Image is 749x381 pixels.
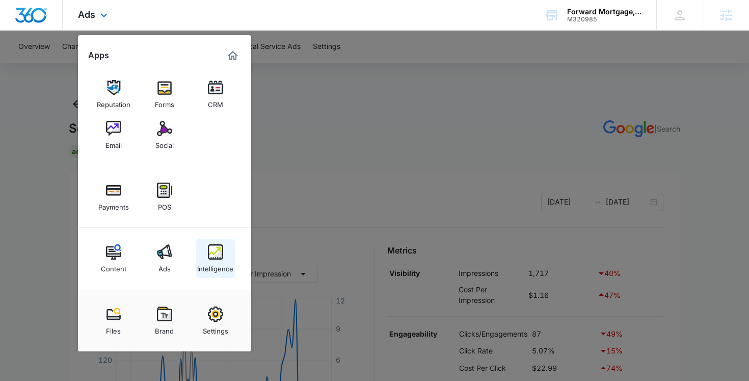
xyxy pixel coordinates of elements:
div: POS [158,198,171,211]
div: Social [155,136,174,149]
a: Social [145,116,184,155]
a: Ads [145,239,184,278]
a: CRM [196,75,235,114]
img: website_grey.svg [16,27,24,35]
div: Brand [155,322,174,335]
img: tab_domain_overview_orange.svg [28,59,36,67]
div: CRM [208,95,223,109]
div: Domain: [DOMAIN_NAME] [26,27,112,35]
a: Forms [145,75,184,114]
div: Domain Overview [39,60,91,67]
div: Files [106,322,121,335]
div: account id [567,16,641,23]
a: Email [94,116,133,155]
a: Marketing 360® Dashboard [225,47,241,64]
div: Keywords by Traffic [113,60,172,67]
div: Forms [155,95,174,109]
div: Payments [98,198,129,211]
span: Ads [78,9,95,20]
div: Intelligence [197,260,233,273]
a: Payments [94,177,133,216]
a: Reputation [94,75,133,114]
div: account name [567,8,641,16]
img: logo_orange.svg [16,16,24,24]
a: Content [94,239,133,278]
div: Content [101,260,126,273]
img: tab_keywords_by_traffic_grey.svg [101,59,110,67]
a: Files [94,301,133,340]
div: v 4.0.25 [29,16,50,24]
a: Brand [145,301,184,340]
h2: Apps [88,50,109,60]
a: POS [145,177,184,216]
div: Ads [158,260,171,273]
a: Intelligence [196,239,235,278]
div: Settings [203,322,228,335]
div: Reputation [97,95,130,109]
div: Email [105,136,122,149]
a: Settings [196,301,235,340]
